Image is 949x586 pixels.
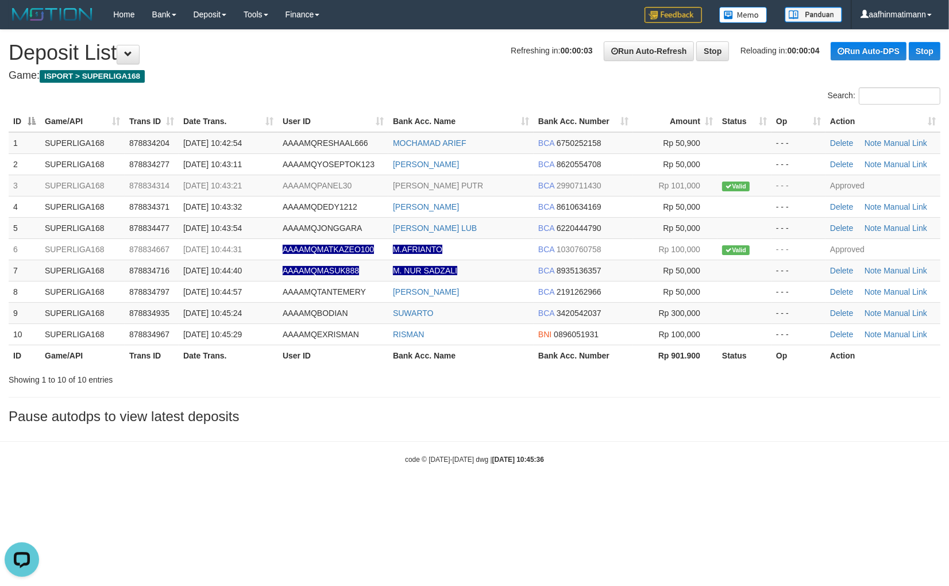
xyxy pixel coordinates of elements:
strong: [DATE] 10:45:36 [492,456,544,464]
span: BCA [538,266,554,275]
span: Copy 6750252158 to clipboard [557,138,601,148]
th: Bank Acc. Number: activate to sort column ascending [534,111,633,132]
a: Manual Link [884,138,927,148]
span: Rp 100,000 [659,330,700,339]
img: Feedback.jpg [645,7,702,23]
a: Run Auto-DPS [831,42,906,60]
th: ID: activate to sort column descending [9,111,40,132]
img: Button%20Memo.svg [719,7,767,23]
td: SUPERLIGA168 [40,323,125,345]
td: 6 [9,238,40,260]
td: 3 [9,175,40,196]
span: ISPORT > SUPERLIGA168 [40,70,145,83]
td: - - - [771,323,825,345]
span: 878834797 [129,287,169,296]
input: Search: [859,87,940,105]
th: Date Trans. [179,345,278,366]
th: Trans ID [125,345,179,366]
th: User ID [278,345,388,366]
a: Note [865,160,882,169]
a: Note [865,330,882,339]
td: 4 [9,196,40,217]
a: [PERSON_NAME] PUTR [393,181,483,190]
td: SUPERLIGA168 [40,281,125,302]
span: Copy 3420542037 to clipboard [557,309,601,318]
span: Rp 101,000 [659,181,700,190]
span: Refreshing in: [511,46,592,55]
span: 878834477 [129,223,169,233]
th: Action: activate to sort column ascending [825,111,940,132]
h1: Deposit List [9,41,940,64]
th: Amount: activate to sort column ascending [633,111,717,132]
th: ID [9,345,40,366]
a: Delete [830,223,853,233]
td: SUPERLIGA168 [40,260,125,281]
span: [DATE] 10:44:31 [183,245,242,254]
td: SUPERLIGA168 [40,196,125,217]
th: Rp 901.900 [633,345,717,366]
a: MOCHAMAD ARIEF [393,138,466,148]
span: 878834935 [129,309,169,318]
a: Delete [830,138,853,148]
span: AAAAMQEXRISMAN [283,330,359,339]
th: Status [717,345,771,366]
span: Copy 2990711430 to clipboard [557,181,601,190]
a: Manual Link [884,266,927,275]
a: Note [865,309,882,318]
span: BCA [538,181,554,190]
span: Copy 8620554708 to clipboard [557,160,601,169]
span: [DATE] 10:44:57 [183,287,242,296]
span: AAAAMQPANEL30 [283,181,352,190]
span: [DATE] 10:42:54 [183,138,242,148]
th: Op [771,345,825,366]
a: Manual Link [884,202,927,211]
td: SUPERLIGA168 [40,302,125,323]
a: Stop [909,42,940,60]
a: Manual Link [884,309,927,318]
span: Rp 50,000 [663,202,700,211]
td: SUPERLIGA168 [40,217,125,238]
td: SUPERLIGA168 [40,153,125,175]
span: AAAAMQYOSEPTOK123 [283,160,375,169]
span: 878834716 [129,266,169,275]
td: - - - [771,260,825,281]
td: Approved [825,175,940,196]
span: AAAAMQTANTEMERY [283,287,366,296]
span: [DATE] 10:45:29 [183,330,242,339]
td: SUPERLIGA168 [40,238,125,260]
span: Reloading in: [740,46,820,55]
td: SUPERLIGA168 [40,175,125,196]
td: 2 [9,153,40,175]
span: 878834204 [129,138,169,148]
td: - - - [771,302,825,323]
td: 1 [9,132,40,154]
span: [DATE] 10:43:32 [183,202,242,211]
span: AAAAMQRESHAAL666 [283,138,368,148]
td: Approved [825,238,940,260]
span: Rp 50,000 [663,223,700,233]
button: Open LiveChat chat widget [5,5,39,39]
span: Copy 2191262966 to clipboard [557,287,601,296]
label: Search: [828,87,940,105]
span: [DATE] 10:43:21 [183,181,242,190]
span: Rp 50,000 [663,287,700,296]
span: Rp 50,900 [663,138,700,148]
a: Manual Link [884,160,927,169]
span: Copy 6220444790 to clipboard [557,223,601,233]
td: - - - [771,281,825,302]
span: BCA [538,202,554,211]
a: Manual Link [884,223,927,233]
a: Delete [830,202,853,211]
a: SUWARTO [393,309,434,318]
a: M. NUR SADZALI [393,266,457,275]
a: M.AFRIANTO [393,245,442,254]
td: 5 [9,217,40,238]
a: Note [865,223,882,233]
a: Delete [830,309,853,318]
span: Copy 0896051931 to clipboard [554,330,599,339]
a: [PERSON_NAME] [393,160,459,169]
a: [PERSON_NAME] LUB [393,223,477,233]
small: code © [DATE]-[DATE] dwg | [405,456,544,464]
span: 878834667 [129,245,169,254]
span: 878834277 [129,160,169,169]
